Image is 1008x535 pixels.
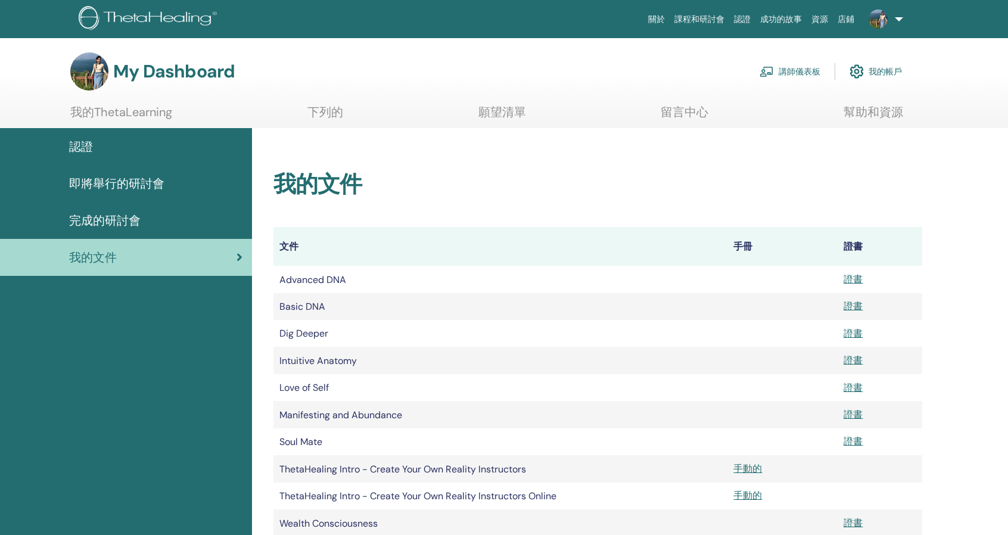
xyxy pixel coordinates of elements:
font: 文件 [279,240,298,253]
a: 證書 [844,300,863,312]
a: 證書 [844,408,863,421]
a: 證書 [844,517,863,529]
font: 成功的故事 [760,14,802,24]
a: 證書 [844,435,863,447]
a: 下列的 [307,105,343,128]
img: logo.png [79,6,221,33]
font: 講師儀表板 [779,67,820,77]
img: chalkboard-teacher.svg [760,66,774,77]
a: 手動的 [733,462,762,475]
font: Intuitive Anatomy [279,354,357,367]
font: 課程和研討會 [674,14,724,24]
font: 留言中心 [661,104,708,120]
a: 我的ThetaLearning [70,105,172,128]
font: 證書 [844,240,863,253]
font: Manifesting and Abundance [279,409,402,421]
font: 下列的 [307,104,343,120]
a: 資源 [807,8,833,30]
a: 證書 [844,354,863,366]
a: 證書 [844,327,863,340]
font: 店鋪 [838,14,854,24]
font: Soul Mate [279,436,322,448]
img: default.jpg [70,52,108,91]
font: 關於 [648,14,665,24]
font: 完成的研討會 [69,213,141,228]
a: 證書 [844,273,863,285]
font: My Dashboard [113,60,235,83]
a: 講師儀表板 [760,58,820,85]
a: 認證 [729,8,755,30]
font: 我的文件 [273,169,362,199]
img: default.jpg [869,10,888,29]
font: Basic DNA [279,300,325,313]
font: 我的ThetaLearning [70,104,172,120]
font: 認證 [69,139,93,154]
a: 課程和研討會 [670,8,729,30]
font: ThetaHealing Intro - Create Your Own Reality Instructors [279,463,526,475]
a: 成功的故事 [755,8,807,30]
a: 幫助和資源 [844,105,903,128]
font: Love of Self [279,381,329,394]
a: 證書 [844,381,863,394]
img: cog.svg [850,61,864,82]
a: 手動的 [733,489,762,502]
font: Dig Deeper [279,327,328,340]
font: Advanced DNA [279,273,346,286]
a: 關於 [643,8,670,30]
font: 幫助和資源 [844,104,903,120]
font: 即將舉行的研討會 [69,176,164,191]
font: 我的帳戶 [869,67,902,77]
font: 願望清單 [478,104,526,120]
font: 資源 [811,14,828,24]
a: 店鋪 [833,8,859,30]
font: Wealth Consciousness [279,517,378,530]
font: 手冊 [733,240,752,253]
font: ThetaHealing Intro - Create Your Own Reality Instructors Online [279,490,556,502]
a: 我的帳戶 [850,58,902,85]
font: 我的文件 [69,250,117,265]
font: 認證 [734,14,751,24]
a: 留言中心 [661,105,708,128]
a: 願望清單 [478,105,526,128]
